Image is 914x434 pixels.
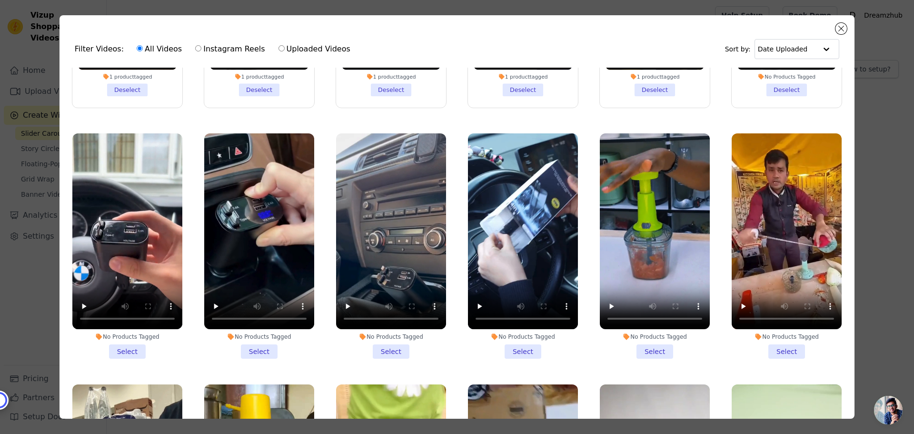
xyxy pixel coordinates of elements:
[341,73,440,80] div: 1 product tagged
[204,333,314,341] div: No Products Tagged
[195,43,265,55] label: Instagram Reels
[606,73,705,80] div: 1 product tagged
[725,39,840,59] div: Sort by:
[136,43,182,55] label: All Videos
[600,333,710,341] div: No Products Tagged
[874,396,903,424] a: Open chat
[835,23,847,34] button: Close modal
[72,333,182,341] div: No Products Tagged
[737,73,836,80] div: No Products Tagged
[75,38,356,60] div: Filter Videos:
[468,333,578,341] div: No Products Tagged
[78,73,177,80] div: 1 product tagged
[336,333,446,341] div: No Products Tagged
[278,43,351,55] label: Uploaded Videos
[474,73,573,80] div: 1 product tagged
[209,73,308,80] div: 1 product tagged
[732,333,842,341] div: No Products Tagged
